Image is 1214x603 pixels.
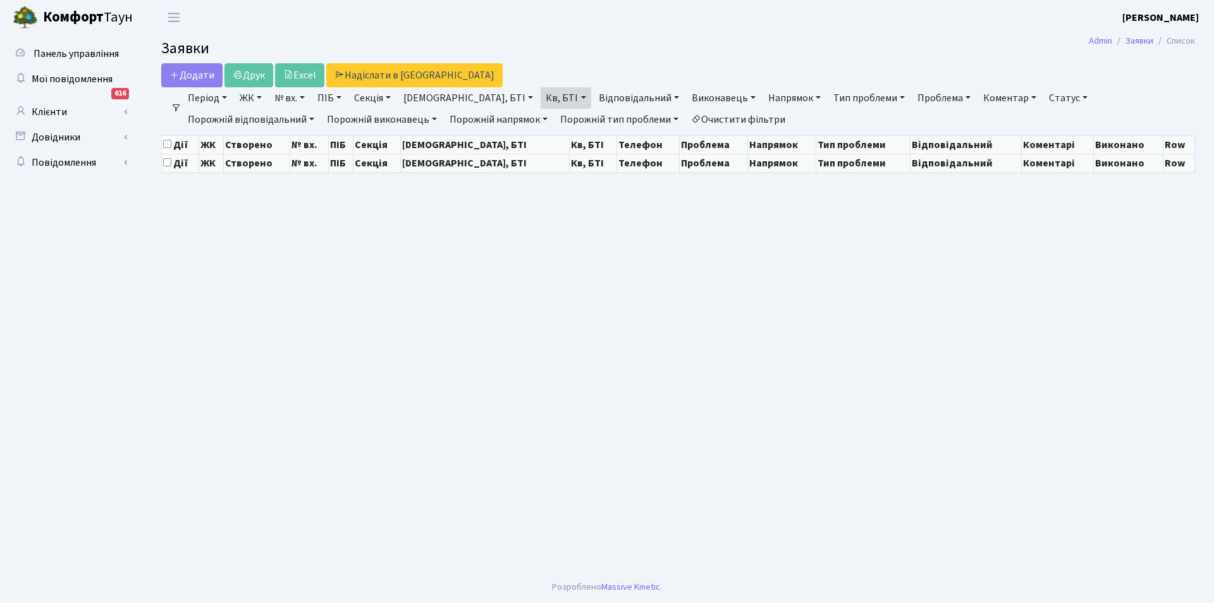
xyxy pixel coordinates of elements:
[322,109,442,130] a: Порожній виконавець
[912,87,976,109] a: Проблема
[290,154,329,172] th: № вх.
[1094,154,1163,172] th: Виконано
[6,66,133,92] a: Мої повідомлення616
[34,47,119,61] span: Панель управління
[1122,11,1199,25] b: [PERSON_NAME]
[6,125,133,150] a: Довідники
[687,87,761,109] a: Виконавець
[269,87,310,109] a: № вх.
[541,87,591,109] a: Кв, БТІ
[328,135,353,154] th: ПІБ
[1070,28,1214,54] nav: breadcrumb
[601,580,660,594] a: Massive Kinetic
[910,135,1021,154] th: Відповідальний
[978,87,1041,109] a: Коментар
[328,154,353,172] th: ПІБ
[686,109,790,130] a: Очистити фільтри
[617,135,680,154] th: Телефон
[6,41,133,66] a: Панель управління
[828,87,910,109] a: Тип проблеми
[161,37,209,59] span: Заявки
[290,135,329,154] th: № вх.
[161,63,223,87] a: Додати
[223,154,290,172] th: Створено
[1122,10,1199,25] a: [PERSON_NAME]
[816,135,910,154] th: Тип проблеми
[679,135,747,154] th: Проблема
[401,154,569,172] th: [DEMOGRAPHIC_DATA], БТІ
[679,154,747,172] th: Проблема
[199,135,223,154] th: ЖК
[43,7,104,27] b: Комфорт
[353,135,401,154] th: Секція
[1125,34,1153,47] a: Заявки
[552,580,662,594] div: Розроблено .
[199,154,223,172] th: ЖК
[43,7,133,28] span: Таун
[275,63,324,87] a: Excel
[111,88,129,99] div: 616
[169,68,214,82] span: Додати
[158,7,190,28] button: Переключити навігацію
[349,87,396,109] a: Секція
[910,154,1021,172] th: Відповідальний
[1163,135,1194,154] th: Row
[748,135,816,154] th: Напрямок
[1021,154,1094,172] th: Коментарі
[1044,87,1093,109] a: Статус
[401,135,569,154] th: [DEMOGRAPHIC_DATA], БТІ
[235,87,267,109] a: ЖК
[183,87,232,109] a: Період
[1094,135,1163,154] th: Виконано
[569,135,616,154] th: Кв, БТІ
[326,63,503,87] a: Надіслати в [GEOGRAPHIC_DATA]
[13,5,38,30] img: logo.png
[763,87,826,109] a: Напрямок
[353,154,401,172] th: Секція
[748,154,816,172] th: Напрямок
[1163,154,1194,172] th: Row
[312,87,346,109] a: ПІБ
[1021,135,1094,154] th: Коментарі
[1089,34,1112,47] a: Admin
[617,154,680,172] th: Телефон
[569,154,616,172] th: Кв, БТІ
[398,87,538,109] a: [DEMOGRAPHIC_DATA], БТІ
[555,109,684,130] a: Порожній тип проблеми
[32,72,113,86] span: Мої повідомлення
[183,109,319,130] a: Порожній відповідальний
[1153,34,1195,48] li: Список
[162,135,199,154] th: Дії
[224,63,273,87] a: Друк
[816,154,910,172] th: Тип проблеми
[223,135,290,154] th: Створено
[6,99,133,125] a: Клієнти
[594,87,684,109] a: Відповідальний
[445,109,553,130] a: Порожній напрямок
[162,154,199,172] th: Дії
[6,150,133,175] a: Повідомлення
